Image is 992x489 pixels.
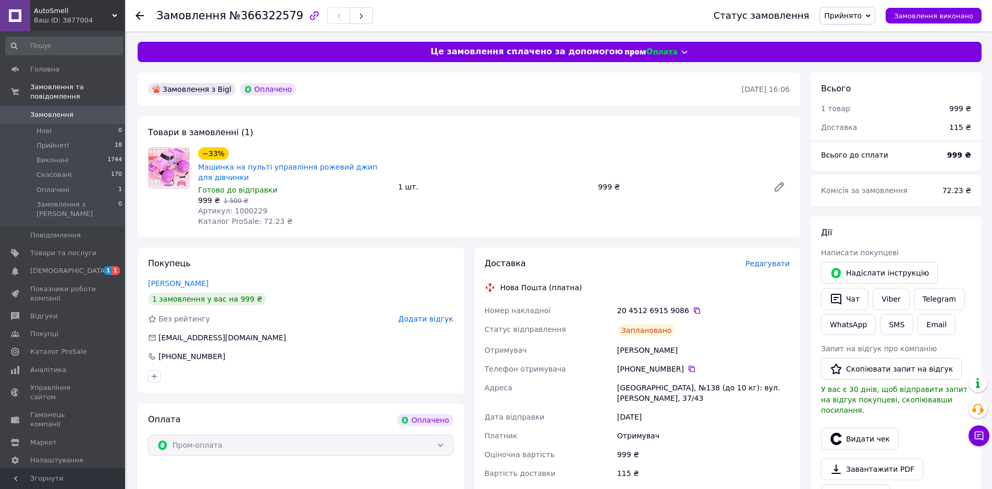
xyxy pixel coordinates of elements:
[485,325,566,333] span: Статус відправлення
[821,228,832,237] span: Дії
[821,84,851,93] span: Всього
[148,127,253,137] span: Товари в замовленні (1)
[34,16,125,25] div: Ваш ID: 3877004
[594,180,765,194] div: 999 ₴
[615,408,792,426] div: [DATE]
[36,170,72,180] span: Скасовані
[821,458,923,480] a: Завантажити PDF
[149,148,189,188] img: Машинка на пульті управління рожевий джип для дівчинки
[397,414,453,426] div: Оплачено
[36,185,69,195] span: Оплачені
[498,282,585,293] div: Нова Пошта (платна)
[821,288,868,310] button: Чат
[30,329,58,339] span: Покупці
[821,385,967,414] span: У вас є 30 днів, щоб відправити запит на відгук покупцеві, скопіювавши посилання.
[615,426,792,445] div: Отримувач
[136,10,144,21] div: Повернутися назад
[431,46,623,58] span: Це замовлення сплачено за допомогою
[485,413,545,421] span: Дата відправки
[198,217,292,225] span: Каталог ProSale: 72.23 ₴
[615,464,792,483] div: 115 ₴
[914,288,965,310] a: Telegram
[30,266,107,276] span: [DEMOGRAPHIC_DATA]
[742,85,790,93] time: [DATE] 16:06
[30,383,96,402] span: Управління сайтом
[198,196,220,205] span: 999 ₴
[30,456,83,465] span: Налаштування
[485,469,556,478] span: Вартість доставки
[745,259,790,268] span: Редагувати
[821,104,850,113] span: 1 товар
[821,151,888,159] span: Всього до сплати
[30,312,57,321] span: Відгуки
[894,12,973,20] span: Замовлення виконано
[156,9,226,22] span: Замовлення
[821,314,876,335] a: WhatsApp
[714,10,810,21] div: Статус замовлення
[943,116,977,139] div: 115 ₴
[969,425,989,446] button: Чат з покупцем
[198,147,229,160] div: −33%
[158,333,286,342] span: [EMAIL_ADDRESS][DOMAIN_NAME]
[30,65,59,74] span: Головна
[485,365,566,373] span: Телефон отримувача
[224,197,248,205] span: 1 500 ₴
[148,414,180,424] span: Оплата
[157,351,226,362] div: [PHONE_NUMBER]
[821,262,938,284] button: Надіслати інструкцію
[30,438,57,447] span: Маркет
[115,141,122,150] span: 18
[615,341,792,360] div: [PERSON_NAME]
[485,450,555,459] span: Оціночна вартість
[118,126,122,136] span: 0
[240,83,296,96] div: Оплачено
[118,200,122,219] span: 0
[821,428,899,450] button: Видати чек
[104,266,112,275] span: 1
[30,248,96,258] span: Товари та послуги
[30,410,96,429] span: Гаманець компанії
[615,378,792,408] div: [GEOGRAPHIC_DATA], №138 (до 10 кг): вул. [PERSON_NAME], 37/43
[36,126,52,136] span: Нові
[30,365,66,375] span: Аналітика
[229,9,303,22] span: №366322579
[821,344,937,353] span: Запит на відгук про компанію
[34,6,112,16] span: AutoSmell
[36,200,118,219] span: Замовлення з [PERSON_NAME]
[821,186,908,195] span: Комісія за замовлення
[485,346,527,354] span: Отримувач
[148,258,191,268] span: Покупець
[880,314,913,335] button: SMS
[30,82,125,101] span: Замовлення та повідомлення
[198,163,377,182] a: Машинка на пульті управління рожевий джип для дівчинки
[30,231,81,240] span: Повідомлення
[615,445,792,464] div: 999 ₴
[617,324,676,337] div: Заплановано
[30,284,96,303] span: Показники роботи компанії
[821,358,962,380] button: Скопіювати запит на відгук
[148,279,209,288] a: [PERSON_NAME]
[617,364,790,374] div: [PHONE_NUMBER]
[485,306,551,315] span: Номер накладної
[394,180,594,194] div: 1 шт.
[485,258,526,268] span: Доставка
[949,103,971,114] div: 999 ₴
[947,151,971,159] b: 999 ₴
[873,288,909,310] a: Viber
[485,432,518,440] span: Платник
[917,314,956,335] button: Email
[158,315,210,323] span: Без рейтингу
[148,293,266,305] div: 1 замовлення у вас на 999 ₴
[942,186,971,195] span: 72.23 ₴
[5,37,123,55] input: Пошук
[111,170,122,180] span: 170
[821,248,899,257] span: Написати покупцеві
[198,186,277,194] span: Готово до відправки
[118,185,122,195] span: 1
[148,83,236,96] div: Замовлення з Bigl
[769,176,790,197] a: Редагувати
[824,11,862,20] span: Прийнято
[30,347,87,356] span: Каталог ProSale
[617,305,790,316] div: 20 4512 6915 9086
[36,156,69,165] span: Виконані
